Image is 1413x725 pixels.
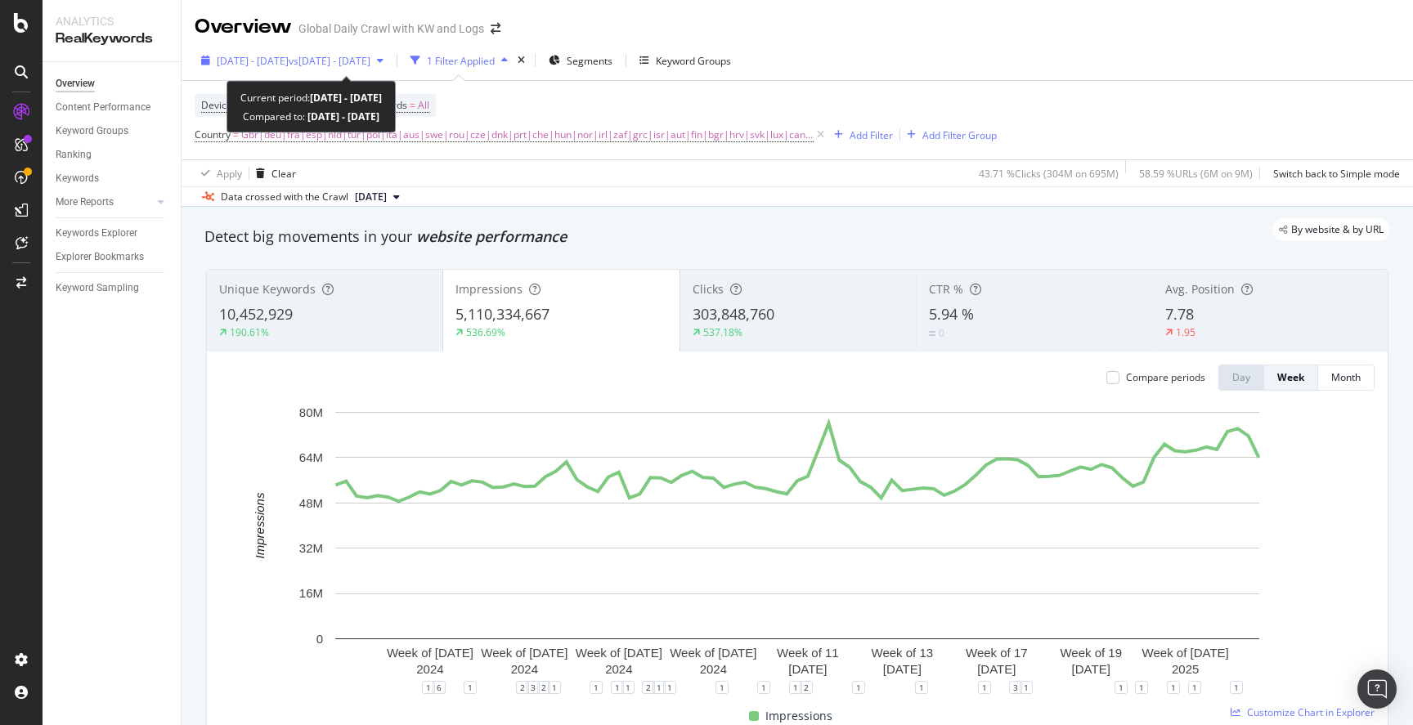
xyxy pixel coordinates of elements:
text: 2024 [511,662,538,676]
a: Keyword Sampling [56,280,169,297]
div: 1 [653,681,666,694]
span: Unique Keywords [219,281,316,297]
div: 1 [422,681,435,694]
text: Week of [DATE] [387,646,473,660]
text: Week of 17 [966,646,1028,660]
div: 3 [1009,681,1022,694]
button: Week [1264,365,1318,391]
b: [DATE] - [DATE] [305,110,379,123]
text: [DATE] [883,662,922,676]
text: 32M [299,541,323,555]
span: Impressions [455,281,523,297]
a: More Reports [56,194,153,211]
div: Apply [217,167,242,181]
div: 537.18% [703,325,742,339]
div: 1 [590,681,603,694]
span: vs [DATE] - [DATE] [289,54,370,68]
div: 1 [621,681,635,694]
div: Overview [195,13,292,41]
div: Analytics [56,13,168,29]
div: Keyword Groups [656,54,731,68]
button: Add Filter Group [900,125,997,145]
div: 2 [800,681,813,694]
span: 7.78 [1165,304,1194,324]
text: Week of 11 [777,646,839,660]
text: Week of [DATE] [576,646,662,660]
text: Week of [DATE] [670,646,756,660]
a: Keywords Explorer [56,225,169,242]
span: Country [195,128,231,141]
div: 1 [548,681,561,694]
a: Keyword Groups [56,123,169,140]
span: Clicks [693,281,724,297]
button: Apply [195,160,242,186]
text: [DATE] [1072,662,1110,676]
div: 1 [1020,681,1033,694]
div: 1.95 [1176,325,1195,339]
span: = [233,128,239,141]
text: 0 [316,632,323,646]
div: 1 [1167,681,1180,694]
img: Equal [929,331,935,336]
span: Customize Chart in Explorer [1247,705,1375,719]
text: 2024 [416,662,443,676]
span: 2025 Sep. 14th [355,190,387,204]
div: Keywords [56,170,99,187]
div: Ranking [56,146,92,163]
div: RealKeywords [56,29,168,48]
text: 80M [299,405,323,419]
div: 1 [1135,681,1148,694]
div: Data crossed with the Crawl [221,190,348,204]
div: Month [1331,370,1361,384]
div: 1 [611,681,624,694]
button: [DATE] [348,187,406,207]
div: 1 [1188,681,1201,694]
button: Add Filter [828,125,893,145]
text: Week of 19 [1060,646,1122,660]
span: 5.94 % [929,304,974,324]
div: Add Filter [850,128,893,142]
text: Week of 13 [872,646,934,660]
span: [DATE] - [DATE] [217,54,289,68]
div: 1 [852,681,865,694]
div: 1 [663,681,676,694]
div: 1 [757,681,770,694]
div: More Reports [56,194,114,211]
text: 2025 [1172,662,1199,676]
span: Device [201,98,232,112]
div: 2 [642,681,655,694]
div: 1 [1230,681,1243,694]
button: Clear [249,160,296,186]
button: 1 Filter Applied [404,47,514,74]
div: Keyword Groups [56,123,128,140]
div: 58.59 % URLs ( 6M on 9M ) [1139,167,1253,181]
span: 303,848,760 [693,304,774,324]
div: Global Daily Crawl with KW and Logs [298,20,484,37]
a: Keywords [56,170,169,187]
b: [DATE] - [DATE] [310,91,382,105]
div: Overview [56,75,95,92]
div: times [514,52,528,69]
a: Overview [56,75,169,92]
text: [DATE] [977,662,1016,676]
div: Add Filter Group [922,128,997,142]
div: 6 [433,681,446,694]
div: 1 Filter Applied [427,54,495,68]
text: [DATE] [788,662,827,676]
div: 536.69% [466,325,505,339]
button: Keyword Groups [633,47,738,74]
div: 2 [537,681,550,694]
text: 48M [299,496,323,510]
span: = [410,98,415,112]
span: Segments [567,54,612,68]
span: Avg. Position [1165,281,1235,297]
div: Explorer Bookmarks [56,248,144,266]
div: 2 [516,681,529,694]
div: arrow-right-arrow-left [491,23,500,34]
div: 3 [527,681,540,694]
a: Customize Chart in Explorer [1231,705,1375,719]
div: Open Intercom Messenger [1357,669,1397,709]
button: Day [1218,365,1264,391]
div: Keyword Sampling [56,280,139,297]
div: 190.61% [230,325,269,339]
